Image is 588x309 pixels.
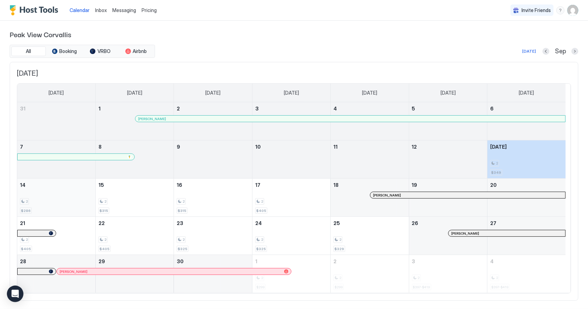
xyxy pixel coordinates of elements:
[487,102,566,115] a: September 6, 2025
[255,220,262,226] span: 24
[284,90,299,96] span: [DATE]
[96,217,174,230] a: September 22, 2025
[177,220,183,226] span: 23
[252,140,330,153] a: September 10, 2025
[138,117,166,121] span: [PERSON_NAME]
[199,84,228,102] a: Tuesday
[95,255,174,293] td: September 29, 2025
[490,106,494,111] span: 6
[178,247,187,251] span: $325
[60,269,87,274] span: [PERSON_NAME]
[490,182,497,188] span: 20
[174,179,252,217] td: September 16, 2025
[252,255,330,268] a: October 1, 2025
[99,220,105,226] span: 22
[434,84,463,102] a: Friday
[331,140,409,179] td: September 11, 2025
[571,48,578,55] button: Next month
[412,106,415,111] span: 5
[487,102,566,140] td: September 6, 2025
[333,106,337,111] span: 4
[409,140,487,153] a: September 12, 2025
[490,220,496,226] span: 27
[252,255,330,293] td: October 1, 2025
[252,102,330,140] td: September 3, 2025
[83,46,117,56] button: VRBO
[96,102,174,115] a: September 1, 2025
[409,179,487,191] a: September 19, 2025
[255,182,260,188] span: 17
[355,84,384,102] a: Thursday
[95,7,107,14] a: Inbox
[17,217,95,255] td: September 21, 2025
[451,231,479,236] span: [PERSON_NAME]
[17,255,95,268] a: September 28, 2025
[331,102,409,140] td: September 4, 2025
[409,217,487,255] td: September 26, 2025
[362,90,377,96] span: [DATE]
[412,258,415,264] span: 3
[112,7,136,14] a: Messaging
[331,140,409,153] a: September 11, 2025
[96,255,174,268] a: September 29, 2025
[491,170,501,175] span: $349
[174,255,252,293] td: September 30, 2025
[95,179,174,217] td: September 15, 2025
[252,217,330,230] a: September 24, 2025
[95,7,107,13] span: Inbox
[17,179,95,191] a: September 14, 2025
[11,46,46,56] button: All
[17,69,571,78] span: [DATE]
[252,179,330,217] td: September 17, 2025
[26,237,28,242] span: 2
[555,47,566,55] span: Sep
[20,220,25,226] span: 21
[487,217,566,255] td: September 27, 2025
[206,90,221,96] span: [DATE]
[174,179,252,191] a: September 16, 2025
[331,102,409,115] a: September 4, 2025
[373,193,563,198] div: [PERSON_NAME]
[487,179,566,217] td: September 20, 2025
[339,237,341,242] span: 2
[490,144,507,150] span: [DATE]
[441,90,456,96] span: [DATE]
[333,220,340,226] span: 25
[412,220,419,226] span: 26
[119,46,153,56] button: Airbnb
[451,231,563,236] div: [PERSON_NAME]
[10,5,61,15] div: Host Tools Logo
[512,84,541,102] a: Saturday
[252,217,330,255] td: September 24, 2025
[174,255,252,268] a: September 30, 2025
[487,140,566,179] td: September 13, 2025
[60,48,77,54] span: Booking
[331,217,409,230] a: September 25, 2025
[17,140,95,153] a: September 7, 2025
[331,179,409,217] td: September 18, 2025
[20,144,23,150] span: 7
[127,90,142,96] span: [DATE]
[174,102,252,140] td: September 2, 2025
[331,179,409,191] a: September 18, 2025
[174,217,252,255] td: September 23, 2025
[21,247,31,251] span: $405
[99,106,101,111] span: 1
[409,255,487,293] td: October 3, 2025
[100,247,110,251] span: $405
[490,258,494,264] span: 4
[331,255,409,268] a: October 2, 2025
[487,255,566,268] a: October 4, 2025
[97,48,111,54] span: VRBO
[255,258,257,264] span: 1
[20,106,25,111] span: 31
[99,144,102,150] span: 8
[17,102,95,140] td: August 31, 2025
[142,7,157,13] span: Pricing
[49,90,64,96] span: [DATE]
[556,6,565,14] div: menu
[409,217,487,230] a: September 26, 2025
[409,102,487,140] td: September 5, 2025
[261,237,263,242] span: 2
[96,140,174,153] a: September 8, 2025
